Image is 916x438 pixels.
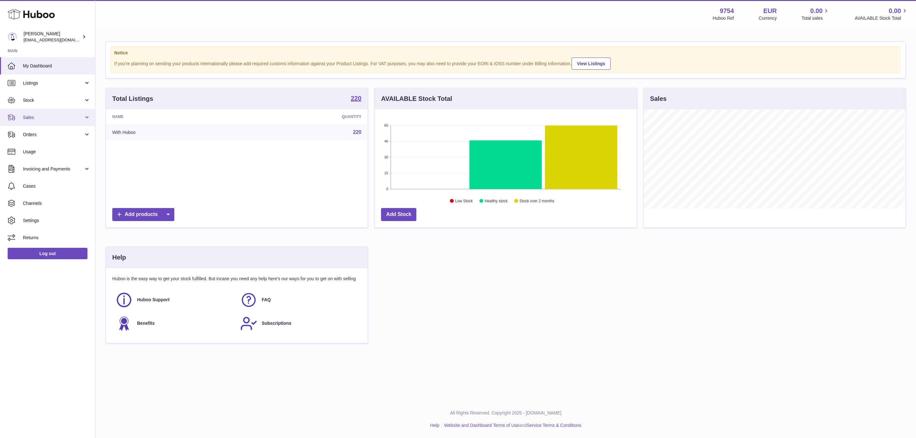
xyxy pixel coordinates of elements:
strong: 220 [351,95,361,101]
text: Stock over 2 months [520,199,554,203]
th: Name [106,109,244,124]
strong: Notice [114,50,897,56]
span: Benefits [137,320,155,326]
span: Settings [23,218,90,224]
span: Usage [23,149,90,155]
span: Stock [23,97,84,103]
span: [EMAIL_ADDRESS][DOMAIN_NAME] [24,37,94,42]
span: Orders [23,132,84,138]
h3: Total Listings [112,94,153,103]
th: Quantity [244,109,368,124]
div: Huboo Ref [713,15,734,21]
a: 0.00 Total sales [801,7,830,21]
a: 0.00 AVAILABLE Stock Total [855,7,908,21]
div: If you're planning on sending your products internationally please add required customs informati... [114,57,897,70]
span: 0.00 [810,7,823,15]
span: Invoicing and Payments [23,166,84,172]
span: Huboo Support [137,297,170,303]
span: 0.00 [889,7,901,15]
span: Total sales [801,15,830,21]
h3: Sales [650,94,667,103]
text: Healthy stock [485,199,508,203]
li: and [442,422,581,428]
a: Website and Dashboard Terms of Use [444,423,519,428]
span: AVAILABLE Stock Total [855,15,908,21]
a: 220 [351,95,361,103]
span: Sales [23,115,84,121]
span: Channels [23,200,90,206]
td: With Huboo [106,124,244,141]
text: 30 [385,155,388,159]
a: Log out [8,248,87,259]
span: Cases [23,183,90,189]
span: Subscriptions [262,320,291,326]
a: View Listings [572,58,611,70]
text: 45 [385,139,388,143]
h3: AVAILABLE Stock Total [381,94,452,103]
a: Subscriptions [240,315,358,332]
a: Help [430,423,440,428]
text: Low Stock [455,199,473,203]
h3: Help [112,253,126,262]
p: All Rights Reserved. Copyright 2025 - [DOMAIN_NAME] [101,410,911,416]
img: info@fieldsluxury.london [8,32,17,42]
strong: EUR [763,7,777,15]
a: Add Stock [381,208,416,221]
a: Huboo Support [115,291,234,309]
span: Listings [23,80,84,86]
div: [PERSON_NAME] [24,31,81,43]
a: Service Terms & Conditions [527,423,581,428]
span: My Dashboard [23,63,90,69]
text: 15 [385,171,388,175]
text: 0 [386,187,388,191]
a: Benefits [115,315,234,332]
span: Returns [23,235,90,241]
strong: 9754 [720,7,734,15]
a: 220 [353,129,362,135]
span: FAQ [262,297,271,303]
div: Currency [759,15,777,21]
a: FAQ [240,291,358,309]
p: Huboo is the easy way to get your stock fulfilled. But incase you need any help here's our ways f... [112,276,361,282]
text: 60 [385,123,388,127]
a: Add products [112,208,174,221]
